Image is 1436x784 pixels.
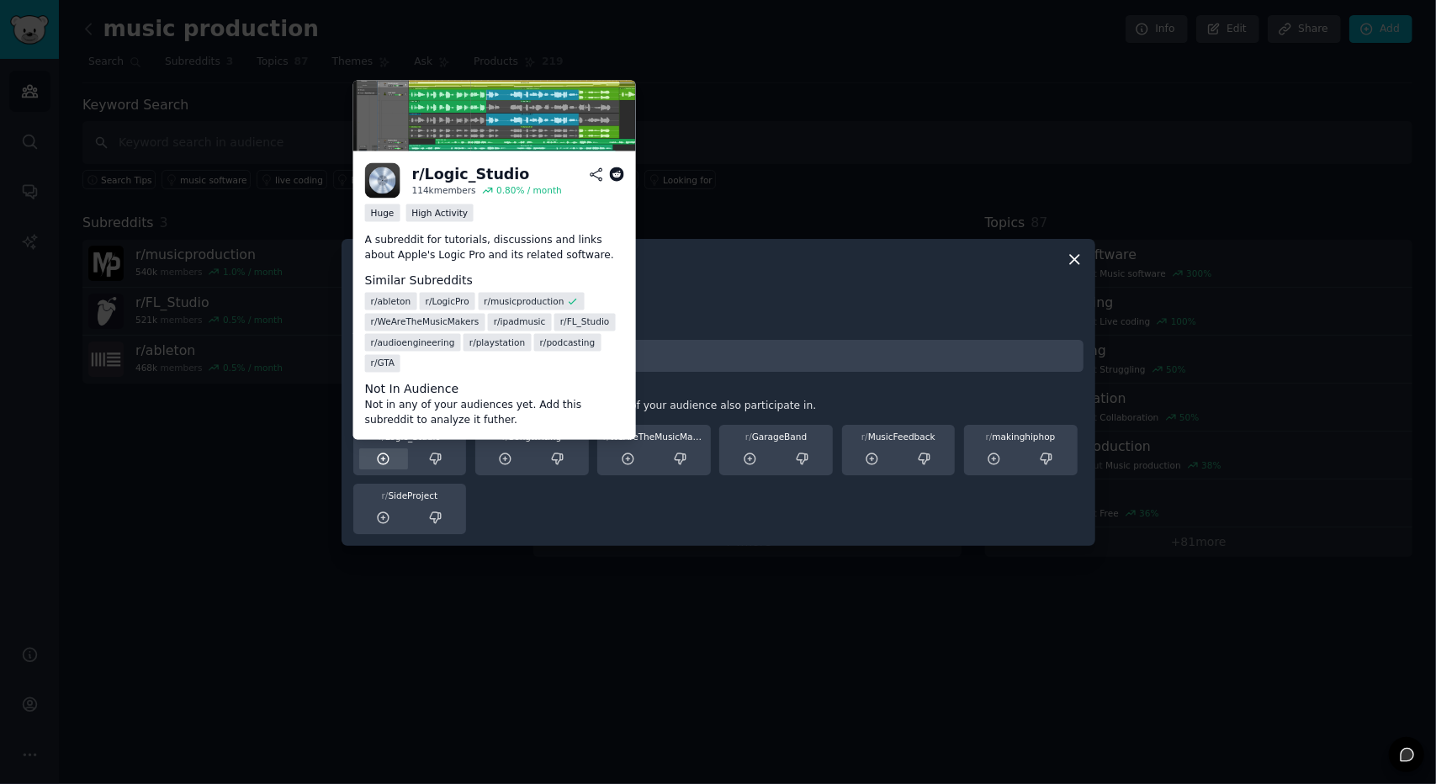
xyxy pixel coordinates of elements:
span: r/ LogicPro [426,295,469,307]
span: r/ podcasting [540,336,596,348]
div: Recommended based on communities that members of your audience also participate in. [353,399,1084,414]
p: A subreddit for tutorials, discussions and links about Apple's Logic Pro and its related software. [365,234,624,263]
span: r/ GTA [371,358,395,369]
span: r/ playstation [469,336,525,348]
h3: Add subreddit by name [353,325,1084,336]
img: Logic Studio [353,81,636,151]
input: Enter subreddit name and press enter [353,340,1084,373]
dt: Not In Audience [365,381,624,399]
div: makinghiphop [970,431,1072,442]
span: r/ [382,490,389,501]
span: r/ [379,432,385,442]
div: High Activity [405,204,474,222]
span: r/ [603,432,610,442]
div: Huge [365,204,400,222]
span: r/ FL_Studio [560,316,609,328]
span: r/ ableton [371,295,411,307]
span: r/ [986,432,993,442]
div: MusicFeedback [848,431,950,442]
img: Logic_Studio [365,163,400,199]
div: GarageBand [725,431,827,442]
span: r/ [502,432,509,442]
span: r/ WeAreTheMusicMakers [371,316,480,328]
span: r/ [861,432,868,442]
span: r/ audioengineering [371,336,455,348]
div: SideProject [359,490,461,501]
span: r/ ipadmusic [494,316,546,328]
dd: Not in any of your audiences yet. Add this subreddit to analyze it futher. [365,399,624,428]
span: r/ [745,432,752,442]
div: 0.80 % / month [496,185,562,197]
div: r/ Logic_Studio [412,164,530,185]
div: WeAreTheMusicMakers [603,431,705,442]
h3: Similar Communities [353,384,1084,395]
span: r/ musicproduction [484,295,564,307]
div: 114k members [412,185,476,197]
dt: Similar Subreddits [365,272,624,289]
